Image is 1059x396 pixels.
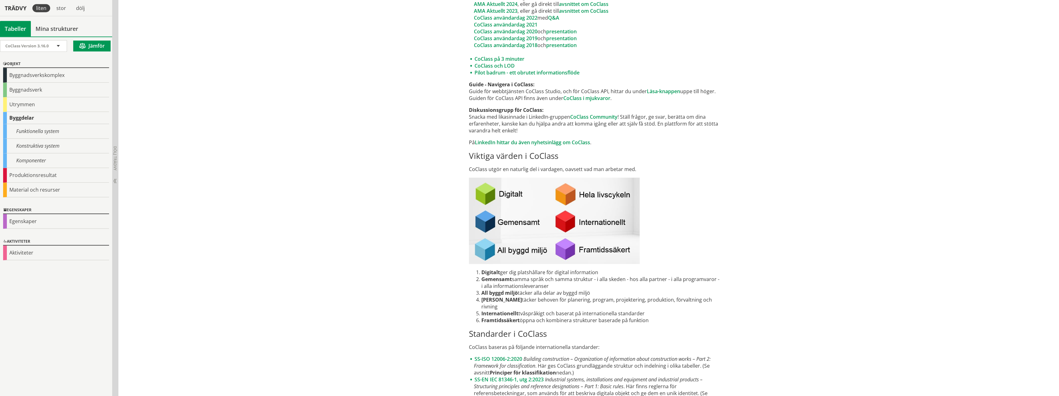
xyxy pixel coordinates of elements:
[481,317,721,324] li: öppna och kombinera strukturer baserade på funktion
[546,28,577,35] a: presentation
[474,28,537,35] a: CoClass användardag 2020
[481,296,522,303] strong: [PERSON_NAME]
[3,207,109,214] div: Egenskaper
[474,376,703,390] em: Industrial systems, installations and equipment and industrial products – Structuring principles ...
[3,168,109,183] div: Produktionsresultat
[474,35,537,42] a: CoClass användardag 2019
[5,43,49,49] span: CoClass Version 3.16.0
[3,153,109,168] div: Komponenter
[548,14,559,21] a: Q&A
[469,139,721,146] p: På .
[475,69,580,76] a: Pilot badrum - ett obrutet informationsflöde
[3,214,109,229] div: Egenskaper
[474,1,518,7] a: AMA Aktuellt 2024
[647,88,680,95] a: Läsa-knappen
[481,276,512,283] strong: Gemensamt
[475,355,522,362] a: SS-ISO 12006-2:2020
[112,146,118,170] span: Dölj trädvy
[546,42,577,49] a: presentation
[1,5,30,12] div: Trädvy
[3,139,109,153] div: Konstruktiva system
[474,7,518,14] a: AMA Aktuellt 2023
[475,62,515,69] a: CoClass och LOD
[474,21,537,28] a: CoClass användardag 2021
[3,97,109,112] div: Utrymmen
[3,60,109,68] div: Objekt
[481,317,520,324] strong: Framtidssäkert
[469,166,721,173] p: CoClass utgör en naturlig del i vardagen, oavsett vad man arbetar med.
[481,269,500,276] strong: Digitalt
[73,41,111,51] button: Jämför
[3,183,109,197] div: Material och resurser
[469,107,544,113] strong: Diskussionsgrupp för CoClass:
[469,81,535,88] strong: Guide - Navigera i CoClass:
[481,310,721,317] li: tvåspråkigt och baserat på internationella standarder
[490,369,556,376] strong: Principer för klassifikation
[3,124,109,139] div: Funktionella system
[474,14,537,21] a: CoClass användardag 2022
[474,355,711,369] em: Building construction – Organization of information about construction works – Part 2: Framework ...
[559,1,608,7] a: avsnittet om CoClass
[3,68,109,83] div: Byggnadsverkskomplex
[481,289,518,296] strong: All byggd miljö
[563,95,610,102] a: CoClass i mjukvaror
[53,4,70,12] div: stor
[481,296,721,310] li: täcker behoven för planering, program, projektering, produktion, förvaltning och rivning
[474,42,537,49] a: CoClass användardag 2018
[469,81,721,102] p: Guide för webbtjänsten CoClass Studio, och för CoClass API, hittar du under uppe till höger. Guid...
[31,21,83,36] a: Mina strukturer
[72,4,88,12] div: dölj
[546,35,577,42] a: presentation
[481,269,721,276] li: ger dig platshållare för digital information
[3,246,109,260] div: Aktiviteter
[559,7,608,14] a: avsnittet om CoClass
[570,113,618,120] a: CoClass Community
[469,178,640,264] img: sexviktigavrden.JPG
[481,276,721,289] li: samma språk och samma struktur - i alla skeden - hos alla partner - i alla programvaror - i alla ...
[475,55,524,62] a: CoClass på 3 minuter
[3,83,109,97] div: Byggnadsverk
[3,238,109,246] div: Aktiviteter
[481,310,518,317] strong: Internationellt
[469,344,721,351] p: CoClass baseras på följande internationella standarder:
[3,112,109,124] div: Byggdelar
[32,4,50,12] div: liten
[475,139,590,146] a: LinkedIn hittar du även nyhetsinlägg om CoClass
[469,107,721,134] p: Snacka med likasinnade i LinkedIn-gruppen ! Ställ frågor, ge svar, berätta om dina erfarenheter, ...
[481,289,721,296] li: täcker alla delar av byggd miljö
[469,355,721,376] li: . Här ges CoClass grundläggande struktur och indelning i olika tabeller. (Se avsnitt nedan.)
[469,329,721,339] h2: Standarder i CoClass
[469,151,721,161] h2: Viktiga värden i CoClass
[475,376,544,383] a: SS-EN IEC 81346-1, utg 2:2023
